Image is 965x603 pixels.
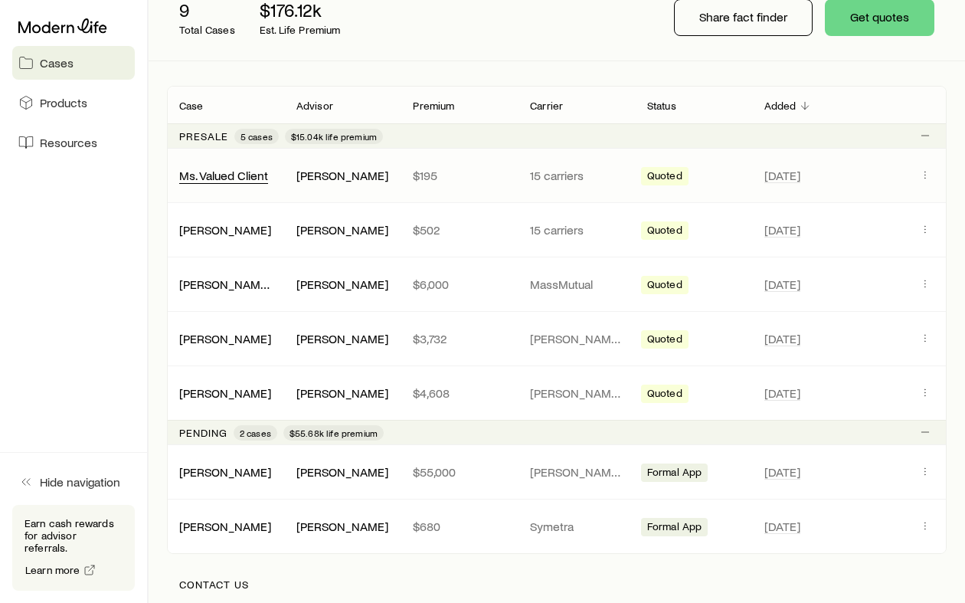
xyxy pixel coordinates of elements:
a: [PERSON_NAME] [179,222,271,237]
div: [PERSON_NAME] [179,385,271,401]
p: [PERSON_NAME] [PERSON_NAME] [530,464,623,480]
p: $6,000 [413,277,505,292]
div: Ms. Valued Client [179,168,268,184]
span: Cases [40,55,74,70]
p: Share fact finder [699,9,787,25]
div: [PERSON_NAME] [296,519,388,535]
span: Formal App [647,520,702,536]
span: 5 cases [240,130,273,143]
button: Hide navigation [12,465,135,499]
span: Products [40,95,87,110]
a: [PERSON_NAME] [179,331,271,346]
a: [PERSON_NAME] [179,464,271,479]
a: Cases [12,46,135,80]
p: Symetra [530,519,623,534]
span: Quoted [647,387,682,403]
a: [PERSON_NAME] [179,385,271,400]
div: [PERSON_NAME] & [PERSON_NAME] [179,277,272,293]
p: Premium [413,100,454,112]
p: $55,000 [413,464,505,480]
p: Status [647,100,676,112]
div: [PERSON_NAME] [179,222,271,238]
a: Ms. Valued Client [179,168,268,182]
p: $195 [413,168,505,183]
p: Case [179,100,204,112]
span: Learn more [25,565,80,575]
div: [PERSON_NAME] [296,222,388,238]
span: [DATE] [764,519,800,534]
div: [PERSON_NAME] [296,168,388,184]
span: Formal App [647,466,702,482]
div: [PERSON_NAME] [179,331,271,347]
p: Total Cases [179,24,235,36]
span: Hide navigation [40,474,120,490]
a: Products [12,86,135,120]
span: Resources [40,135,97,150]
p: [PERSON_NAME] [PERSON_NAME] [530,385,623,401]
p: Contact us [179,578,934,591]
p: Presale [179,130,228,143]
p: $3,732 [413,331,505,346]
span: $55.68k life premium [289,427,378,439]
span: Quoted [647,169,682,185]
p: 15 carriers [530,222,623,238]
div: [PERSON_NAME] [296,277,388,293]
a: [PERSON_NAME] [179,519,271,533]
span: [DATE] [764,331,800,346]
p: $680 [413,519,505,534]
p: $502 [413,222,505,238]
p: [PERSON_NAME] [PERSON_NAME] [530,331,623,346]
p: Est. Life Premium [260,24,341,36]
span: [DATE] [764,385,800,401]
p: MassMutual [530,277,623,292]
p: $4,608 [413,385,505,401]
div: [PERSON_NAME] [296,385,388,401]
span: Quoted [647,278,682,294]
p: Advisor [296,100,333,112]
p: Carrier [530,100,563,112]
span: Quoted [647,224,682,240]
div: [PERSON_NAME] [296,464,388,480]
span: 2 cases [240,427,271,439]
p: Pending [179,427,227,439]
div: [PERSON_NAME] [179,464,271,480]
span: [DATE] [764,464,800,480]
p: Earn cash rewards for advisor referrals. [25,517,123,554]
span: [DATE] [764,222,800,238]
p: Added [764,100,797,112]
div: Earn cash rewards for advisor referrals.Learn more [12,505,135,591]
span: [DATE] [764,168,800,183]
div: [PERSON_NAME] [179,519,271,535]
div: Client cases [167,86,947,554]
a: Resources [12,126,135,159]
p: 15 carriers [530,168,623,183]
span: $15.04k life premium [291,130,377,143]
span: [DATE] [764,277,800,292]
span: Quoted [647,333,682,349]
div: [PERSON_NAME] [296,331,388,347]
a: [PERSON_NAME] & [PERSON_NAME] [179,277,377,291]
